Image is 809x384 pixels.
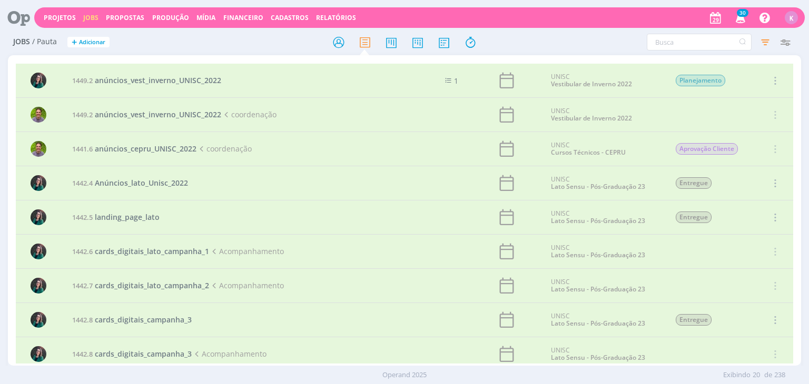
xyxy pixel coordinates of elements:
button: 30 [729,8,751,27]
div: UNISC [551,107,659,123]
a: Jobs [83,13,98,22]
span: 1449.2 [72,76,93,85]
a: 1449.2anúncios_vest_inverno_UNISC_2022 [72,109,221,119]
span: Exibindo [723,370,751,380]
span: cards_digitais_campanha_3 [95,315,192,325]
span: Aprovação Cliente [676,143,738,155]
span: Acompanhamento [209,246,283,256]
div: UNISC [551,210,659,225]
span: 1442.8 [72,315,93,325]
span: 1441.6 [72,144,93,154]
span: / Pauta [32,37,57,46]
span: Adicionar [79,39,105,46]
a: 1442.6cards_digitais_lato_campanha_1 [72,246,209,256]
span: 1449.2 [72,110,93,119]
span: 1442.7 [72,281,93,290]
span: Anúncios_lato_Unisc_2022 [95,178,188,188]
img: R [31,244,46,259]
a: 1449.2anúncios_vest_inverno_UNISC_2022 [72,75,221,85]
a: Financeiro [223,13,263,22]
span: anúncios_cepru_UNISC_2022 [95,144,196,154]
span: de [764,370,772,380]
img: T [31,107,46,123]
a: 1442.8cards_digitais_campanha_3 [72,315,192,325]
button: Cadastros [268,14,312,22]
span: Cadastros [271,13,309,22]
div: UNISC [551,278,659,294]
div: UNISC [551,73,659,88]
a: Vestibular de Inverno 2022 [551,114,632,123]
span: 1442.4 [72,178,93,188]
a: Vestibular de Inverno 2022 [551,79,632,88]
span: Acompanhamento [192,349,266,359]
button: Produção [149,14,192,22]
span: 1442.8 [72,349,93,359]
a: Relatórios [316,13,356,22]
span: Entregue [676,177,712,189]
div: UNISC [551,142,659,157]
img: R [31,73,46,88]
span: Entregue [676,211,712,223]
span: Propostas [106,13,144,22]
a: 1442.5landing_page_lato [72,212,160,222]
div: UNISC [551,312,659,328]
span: cards_digitais_lato_campanha_2 [95,280,209,290]
img: R [31,209,46,225]
span: anúncios_vest_inverno_UNISC_2022 [95,75,221,85]
a: 1442.8cards_digitais_campanha_3 [72,349,192,359]
span: coordenação [196,144,251,154]
span: anúncios_vest_inverno_UNISC_2022 [95,109,221,119]
span: Entregue [676,314,712,326]
img: R [31,346,46,362]
a: Cursos Técnicos - CEPRU [551,148,626,157]
a: Mídia [196,13,215,22]
a: Lato Sensu - Pós-Graduação 23 [551,319,645,328]
button: Financeiro [220,14,267,22]
div: UNISC [551,176,659,191]
a: Lato Sensu - Pós-Graduação 23 [551,182,645,191]
span: cards_digitais_lato_campanha_1 [95,246,209,256]
span: Acompanhamento [209,280,283,290]
span: Jobs [13,37,30,46]
a: Lato Sensu - Pós-Graduação 23 [551,250,645,259]
span: Planejamento [676,75,725,86]
span: 238 [774,370,785,380]
button: Projetos [41,14,79,22]
a: 1441.6anúncios_cepru_UNISC_2022 [72,144,196,154]
a: 1442.7cards_digitais_lato_campanha_2 [72,280,209,290]
button: +Adicionar [67,37,110,48]
span: 30 [737,9,748,17]
div: K [785,11,798,24]
span: 1 [454,76,458,86]
input: Busca [647,34,752,50]
img: T [31,141,46,157]
a: Lato Sensu - Pós-Graduação 23 [551,216,645,225]
button: K [784,8,798,27]
span: 20 [753,370,760,380]
span: + [72,37,77,48]
span: landing_page_lato [95,212,160,222]
a: Produção [152,13,189,22]
button: Relatórios [313,14,359,22]
span: cards_digitais_campanha_3 [95,349,192,359]
button: Mídia [193,14,219,22]
span: coordenação [221,109,276,119]
a: Lato Sensu - Pós-Graduação 23 [551,285,645,294]
div: UNISC [551,244,659,259]
span: 1442.5 [72,213,93,222]
img: R [31,175,46,191]
img: R [31,312,46,328]
span: 1442.6 [72,247,93,256]
div: UNISC [551,347,659,362]
button: Jobs [80,14,102,22]
button: Propostas [103,14,147,22]
a: Projetos [44,13,76,22]
a: Lato Sensu - Pós-Graduação 23 [551,353,645,362]
img: R [31,278,46,294]
a: 1442.4Anúncios_lato_Unisc_2022 [72,178,188,188]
